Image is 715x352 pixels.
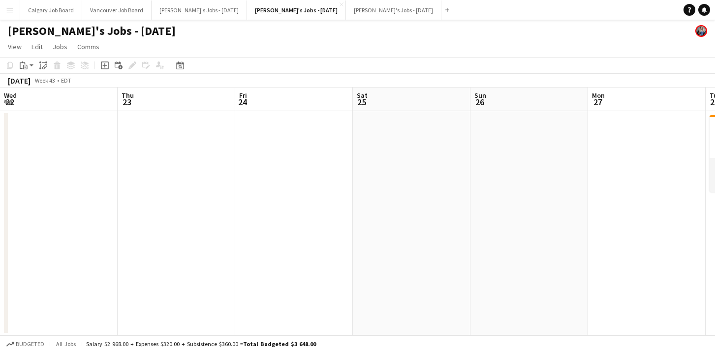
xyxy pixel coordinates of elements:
[474,91,486,100] span: Sun
[5,339,46,350] button: Budgeted
[73,40,103,53] a: Comms
[8,42,22,51] span: View
[4,91,17,100] span: Wed
[2,96,17,108] span: 22
[49,40,71,53] a: Jobs
[695,25,707,37] app-user-avatar: Kirsten Visima Pearson
[28,40,47,53] a: Edit
[357,91,368,100] span: Sat
[120,96,134,108] span: 23
[61,77,71,84] div: EDT
[86,340,316,348] div: Salary $2 968.00 + Expenses $320.00 + Subsistence $360.00 =
[16,341,44,348] span: Budgeted
[243,340,316,348] span: Total Budgeted $3 648.00
[247,0,346,20] button: [PERSON_NAME]'s Jobs - [DATE]
[346,0,441,20] button: [PERSON_NAME]'s Jobs - [DATE]
[31,42,43,51] span: Edit
[20,0,82,20] button: Calgary Job Board
[82,0,152,20] button: Vancouver Job Board
[473,96,486,108] span: 26
[32,77,57,84] span: Week 43
[239,91,247,100] span: Fri
[53,42,67,51] span: Jobs
[238,96,247,108] span: 24
[77,42,99,51] span: Comms
[4,40,26,53] a: View
[8,76,31,86] div: [DATE]
[591,96,605,108] span: 27
[122,91,134,100] span: Thu
[355,96,368,108] span: 25
[592,91,605,100] span: Mon
[152,0,247,20] button: [PERSON_NAME]'s Jobs - [DATE]
[8,24,176,38] h1: [PERSON_NAME]'s Jobs - [DATE]
[54,340,78,348] span: All jobs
